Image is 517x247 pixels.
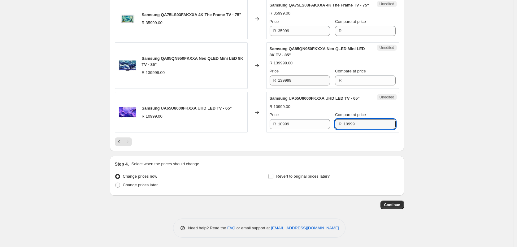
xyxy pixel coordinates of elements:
[188,226,228,230] span: Need help? Read the
[270,3,369,7] span: Samsung QA75LS03FAKXXA 4K The Frame TV - 75"
[380,201,404,209] button: Continue
[142,113,163,119] div: R 10999.00
[227,226,235,230] a: FAQ
[273,122,276,126] span: R
[273,78,276,83] span: R
[271,226,339,230] a: [EMAIL_ADDRESS][DOMAIN_NAME]
[142,12,241,17] span: Samsung QA75LS03FAKXXA 4K The Frame TV - 75"
[270,104,290,110] div: R 10999.00
[118,56,137,75] img: QA85QN950F_80x.webp
[115,137,132,146] nav: Pagination
[339,122,341,126] span: R
[335,69,366,73] span: Compare at price
[270,10,290,16] div: R 35999.00
[335,19,366,24] span: Compare at price
[142,70,165,76] div: R 139999.00
[142,106,232,110] span: Samsung UA65U8000FKXXA UHD LED TV - 65"
[270,96,360,101] span: Samsung UA65U8000FKXXA UHD LED TV - 65"
[142,20,163,26] div: R 35999.00
[384,202,400,207] span: Continue
[115,137,124,146] button: Previous
[123,183,158,187] span: Change prices later
[270,69,279,73] span: Price
[270,60,293,66] div: R 139999.00
[115,161,129,167] h2: Step 4.
[335,112,366,117] span: Compare at price
[339,28,341,33] span: R
[131,161,199,167] p: Select when the prices should change
[273,28,276,33] span: R
[270,112,279,117] span: Price
[270,46,365,57] span: Samsung QA85QN950FKXXA Neo QLED Mini LED 8K TV - 85"
[118,10,137,28] img: QA83LS03F_80x.webp
[123,174,157,179] span: Change prices now
[379,95,394,100] span: Unedited
[235,226,271,230] span: or email support at
[142,56,243,67] span: Samsung QA85QN950FKXXA Neo QLED Mini LED 8K TV - 85"
[118,103,137,122] img: U8000F.2_80x.jpg
[339,78,341,83] span: R
[270,19,279,24] span: Price
[379,45,394,50] span: Unedited
[276,174,330,179] span: Revert to original prices later?
[379,2,394,6] span: Unedited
